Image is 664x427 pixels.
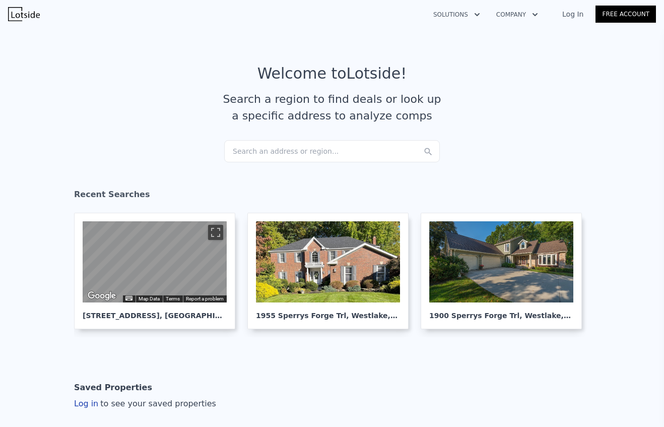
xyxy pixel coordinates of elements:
[595,6,656,23] a: Free Account
[256,302,400,321] div: 1955 Sperrys Forge Trl , Westlake
[388,312,430,320] span: , OH 44145
[208,225,223,240] button: Toggle fullscreen view
[83,221,227,302] div: Map
[550,9,595,19] a: Log In
[561,312,603,320] span: , OH 44145
[488,6,546,24] button: Company
[425,6,488,24] button: Solutions
[83,302,227,321] div: [STREET_ADDRESS] , [GEOGRAPHIC_DATA]
[429,302,573,321] div: 1900 Sperrys Forge Trl , Westlake
[224,140,440,162] div: Search an address or region...
[166,296,180,301] a: Terms (opens in new tab)
[8,7,40,21] img: Lotside
[74,398,216,410] div: Log in
[247,213,417,329] a: 1955 Sperrys Forge Trl, Westlake,OH 44145
[74,213,243,329] a: Map [STREET_ADDRESS], [GEOGRAPHIC_DATA]
[186,296,224,301] a: Report a problem
[74,180,590,213] div: Recent Searches
[139,295,160,302] button: Map Data
[257,65,407,83] div: Welcome to Lotside !
[83,221,227,302] div: Street View
[421,213,590,329] a: 1900 Sperrys Forge Trl, Westlake,OH 44145
[125,296,132,300] button: Keyboard shortcuts
[219,91,445,124] div: Search a region to find deals or look up a specific address to analyze comps
[85,289,118,302] a: Open this area in Google Maps (opens a new window)
[85,289,118,302] img: Google
[98,399,216,408] span: to see your saved properties
[74,378,152,398] div: Saved Properties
